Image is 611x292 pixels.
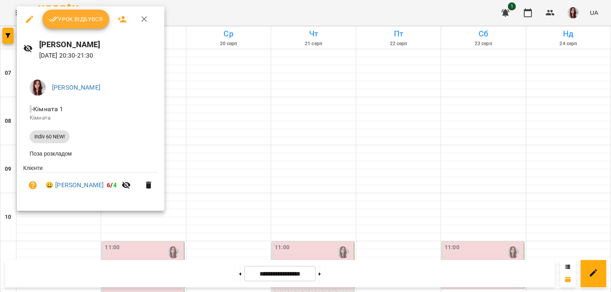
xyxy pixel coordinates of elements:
button: Візит ще не сплачено. Додати оплату? [23,176,42,195]
span: Indiv 60 NEW! [30,133,70,140]
p: Кімната [30,114,152,122]
span: - Кімната 1 [30,105,65,113]
h6: [PERSON_NAME] [39,38,158,51]
span: 6 [107,181,110,189]
ul: Клієнти [23,164,158,201]
li: Поза розкладом [23,146,158,161]
img: 7cd808451856f5ed132125de41ddf209.jpg [30,80,46,96]
button: Урок відбувся [42,10,110,29]
a: [PERSON_NAME] [52,84,100,91]
span: Урок відбувся [49,14,103,24]
p: [DATE] 20:30 - 21:30 [39,51,158,60]
a: 😀 [PERSON_NAME] [46,180,104,190]
b: / [107,181,116,189]
span: 4 [113,181,117,189]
